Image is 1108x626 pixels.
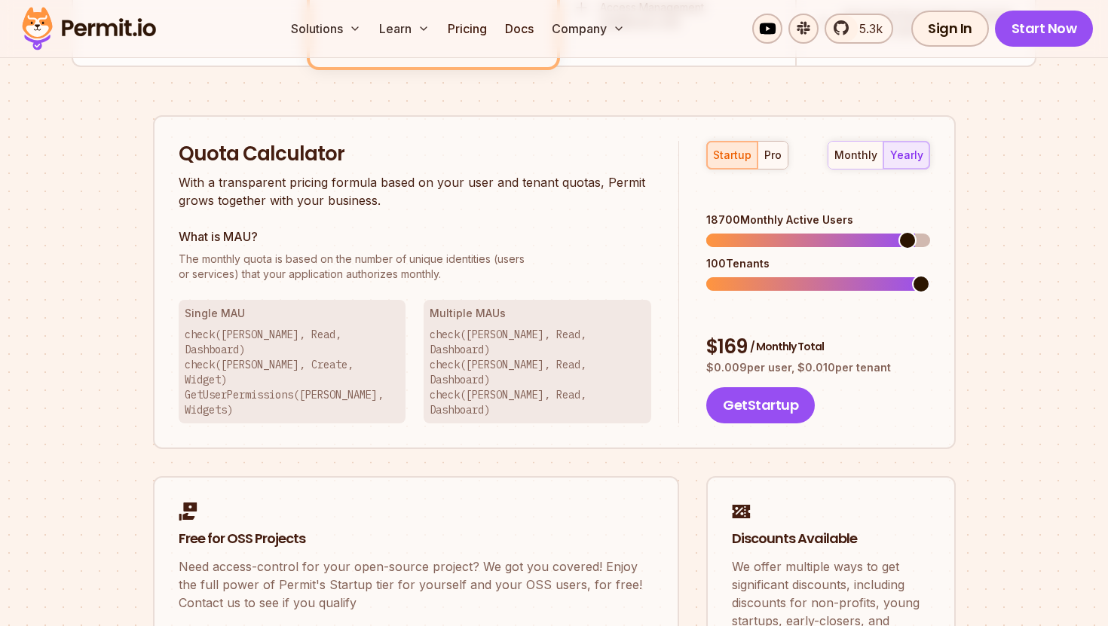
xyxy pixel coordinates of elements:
[179,252,652,282] p: or services) that your application authorizes monthly.
[706,256,929,271] div: 100 Tenants
[179,227,652,246] h3: What is MAU?
[834,148,877,163] div: monthly
[911,11,989,47] a: Sign In
[179,141,652,168] h2: Quota Calculator
[546,14,631,44] button: Company
[185,327,400,417] p: check([PERSON_NAME], Read, Dashboard) check([PERSON_NAME], Create, Widget) GetUserPermissions([PE...
[179,252,652,267] span: The monthly quota is based on the number of unique identities (users
[430,306,645,321] h3: Multiple MAUs
[706,334,929,361] div: $ 169
[285,14,367,44] button: Solutions
[764,148,782,163] div: pro
[825,14,893,44] a: 5.3k
[185,306,400,321] h3: Single MAU
[732,530,930,548] h2: Discounts Available
[442,14,493,44] a: Pricing
[499,14,540,44] a: Docs
[706,387,815,423] button: GetStartup
[995,11,1094,47] a: Start Now
[15,3,163,54] img: Permit logo
[706,360,929,375] p: $ 0.009 per user, $ 0.010 per tenant
[179,530,653,548] h2: Free for OSS Projects
[179,557,653,612] p: Need access-control for your open-source project? We got you covered! Enjoy the full power of Per...
[750,339,824,354] span: / Monthly Total
[373,14,436,44] button: Learn
[179,173,652,209] p: With a transparent pricing formula based on your user and tenant quotas, Permit grows together wi...
[706,212,929,227] div: 18700 Monthly Active Users
[430,327,645,417] p: check([PERSON_NAME], Read, Dashboard) check([PERSON_NAME], Read, Dashboard) check([PERSON_NAME], ...
[850,20,883,38] span: 5.3k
